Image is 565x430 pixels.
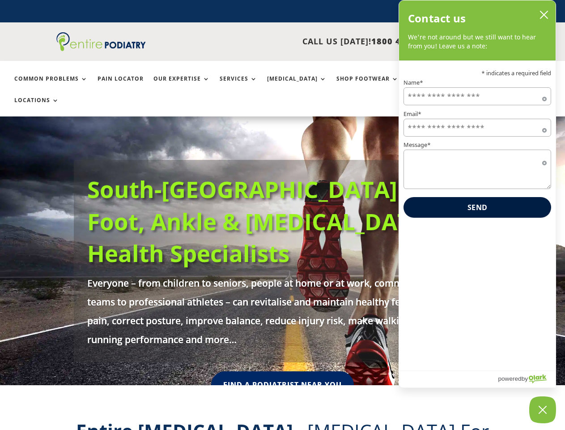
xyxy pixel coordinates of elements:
a: South-[GEOGRAPHIC_DATA]'s Foot, Ankle & [MEDICAL_DATA] Health Specialists [87,173,434,269]
a: Locations [14,97,59,116]
p: We're not around but we still want to hear from you! Leave us a note: [408,33,547,51]
span: Required field [542,126,547,131]
a: Find A Podiatrist Near You [211,371,354,399]
a: Pain Locator [98,76,144,95]
span: Required field [542,159,547,163]
h2: Contact us [408,9,466,27]
a: Common Problems [14,76,88,95]
a: Our Expertise [153,76,210,95]
a: [MEDICAL_DATA] [267,76,327,95]
a: Powered by Olark [498,371,556,387]
a: Shop Footwear [336,76,399,95]
a: Entire Podiatry [56,44,146,53]
p: * indicates a required field [404,70,551,76]
p: CALL US [DATE]! [158,36,435,47]
a: Services [220,76,257,95]
span: Required field [542,95,547,99]
input: Name [404,87,551,105]
span: by [522,373,528,384]
button: Close Chatbox [529,396,556,423]
span: 1800 4 ENTIRE [371,36,435,47]
label: Email* [404,111,551,117]
button: Send [404,197,551,218]
span: powered [498,373,521,384]
label: Message* [404,142,551,148]
input: Email [404,119,551,137]
img: logo (1) [56,32,146,51]
label: Name* [404,80,551,86]
button: close chatbox [537,8,551,21]
textarea: Message [404,150,551,189]
p: Everyone – from children to seniors, people at home or at work, community sports teams to profess... [87,274,478,349]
